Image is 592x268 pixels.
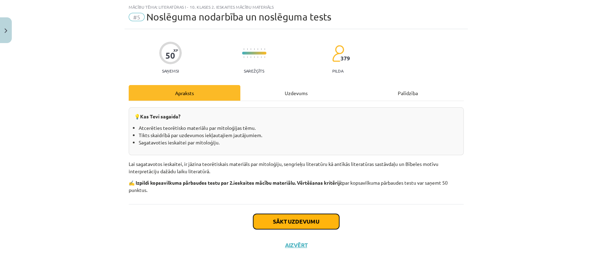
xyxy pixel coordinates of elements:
[129,13,145,21] span: #5
[139,132,458,139] li: Tikts skaidrībā par uzdevumos iekļautajiem jautājumiem.
[159,68,182,73] p: Saņemsi
[173,48,178,52] span: XP
[341,55,350,61] span: 379
[264,56,265,58] img: icon-short-line-57e1e144782c952c97e751825c79c345078a6d821885a25fce030b3d8c18986b.svg
[244,68,264,73] p: Sarežģīts
[250,56,251,58] img: icon-short-line-57e1e144782c952c97e751825c79c345078a6d821885a25fce030b3d8c18986b.svg
[146,11,331,23] span: Noslēguma nodarbība un noslēguma tests
[261,56,261,58] img: icon-short-line-57e1e144782c952c97e751825c79c345078a6d821885a25fce030b3d8c18986b.svg
[140,113,180,119] strong: Kas Tevi sagaida?
[165,51,175,60] div: 50
[254,48,255,50] img: icon-short-line-57e1e144782c952c97e751825c79c345078a6d821885a25fce030b3d8c18986b.svg
[129,179,342,186] strong: ✍️ Izpildi kopsavilkuma pārbaudes testu par 2.ieskaites mācību materiālu. Vērtēšanas kritēriji:
[129,155,464,175] p: Lai sagatavotos ieskaitei, ir jāzina teorētiskais materiāls par mitoloģiju, sengrieķu literatūru ...
[129,179,464,194] p: par kopsavilkuma pārbaudes testu var saņemt 50 punktus.
[139,124,458,132] li: Atcerēties teorētisko materiālu par mitoloģijas tēmu.
[254,56,255,58] img: icon-short-line-57e1e144782c952c97e751825c79c345078a6d821885a25fce030b3d8c18986b.svg
[283,242,309,249] button: Aizvērt
[257,48,258,50] img: icon-short-line-57e1e144782c952c97e751825c79c345078a6d821885a25fce030b3d8c18986b.svg
[247,56,248,58] img: icon-short-line-57e1e144782c952c97e751825c79c345078a6d821885a25fce030b3d8c18986b.svg
[332,68,343,73] p: pilda
[129,5,464,9] div: Mācību tēma: Literatūras i - 10. klases 2. ieskaites mācību materiāls
[257,56,258,58] img: icon-short-line-57e1e144782c952c97e751825c79c345078a6d821885a25fce030b3d8c18986b.svg
[261,48,261,50] img: icon-short-line-57e1e144782c952c97e751825c79c345078a6d821885a25fce030b3d8c18986b.svg
[332,45,344,62] img: students-c634bb4e5e11cddfef0936a35e636f08e4e9abd3cc4e673bd6f9a4125e45ecb1.svg
[250,48,251,50] img: icon-short-line-57e1e144782c952c97e751825c79c345078a6d821885a25fce030b3d8c18986b.svg
[253,214,339,229] button: Sākt uzdevumu
[240,85,352,101] div: Uzdevums
[5,28,7,33] img: icon-close-lesson-0947bae3869378f0d4975bcd49f059093ad1ed9edebbc8119c70593378902aed.svg
[139,139,458,146] li: Sagatavoties ieskaitei par mitoloģiju.
[134,113,458,120] p: 💡
[352,85,464,101] div: Palīdzība
[264,48,265,50] img: icon-short-line-57e1e144782c952c97e751825c79c345078a6d821885a25fce030b3d8c18986b.svg
[247,48,248,50] img: icon-short-line-57e1e144782c952c97e751825c79c345078a6d821885a25fce030b3d8c18986b.svg
[129,85,240,101] div: Apraksts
